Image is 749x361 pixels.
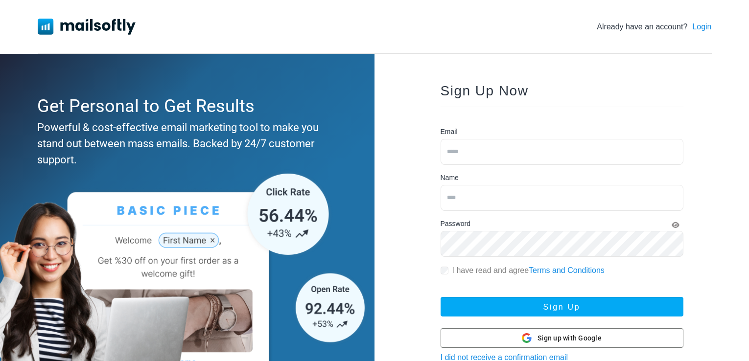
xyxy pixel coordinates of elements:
[38,19,136,34] img: Mailsoftly
[672,222,679,228] i: Show Password
[37,119,333,168] div: Powerful & cost-effective email marketing tool to make you stand out between mass emails. Backed ...
[37,93,333,119] div: Get Personal to Get Results
[538,333,602,343] span: Sign up with Google
[529,266,605,274] a: Terms and Conditions
[597,21,711,33] div: Already have an account?
[452,265,605,276] label: I have read and agree
[441,127,458,137] label: Email
[441,83,529,98] span: Sign Up Now
[692,21,711,33] a: Login
[441,297,683,316] button: Sign Up
[441,328,683,348] button: Sign up with Google
[441,219,470,229] label: Password
[441,173,459,183] label: Name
